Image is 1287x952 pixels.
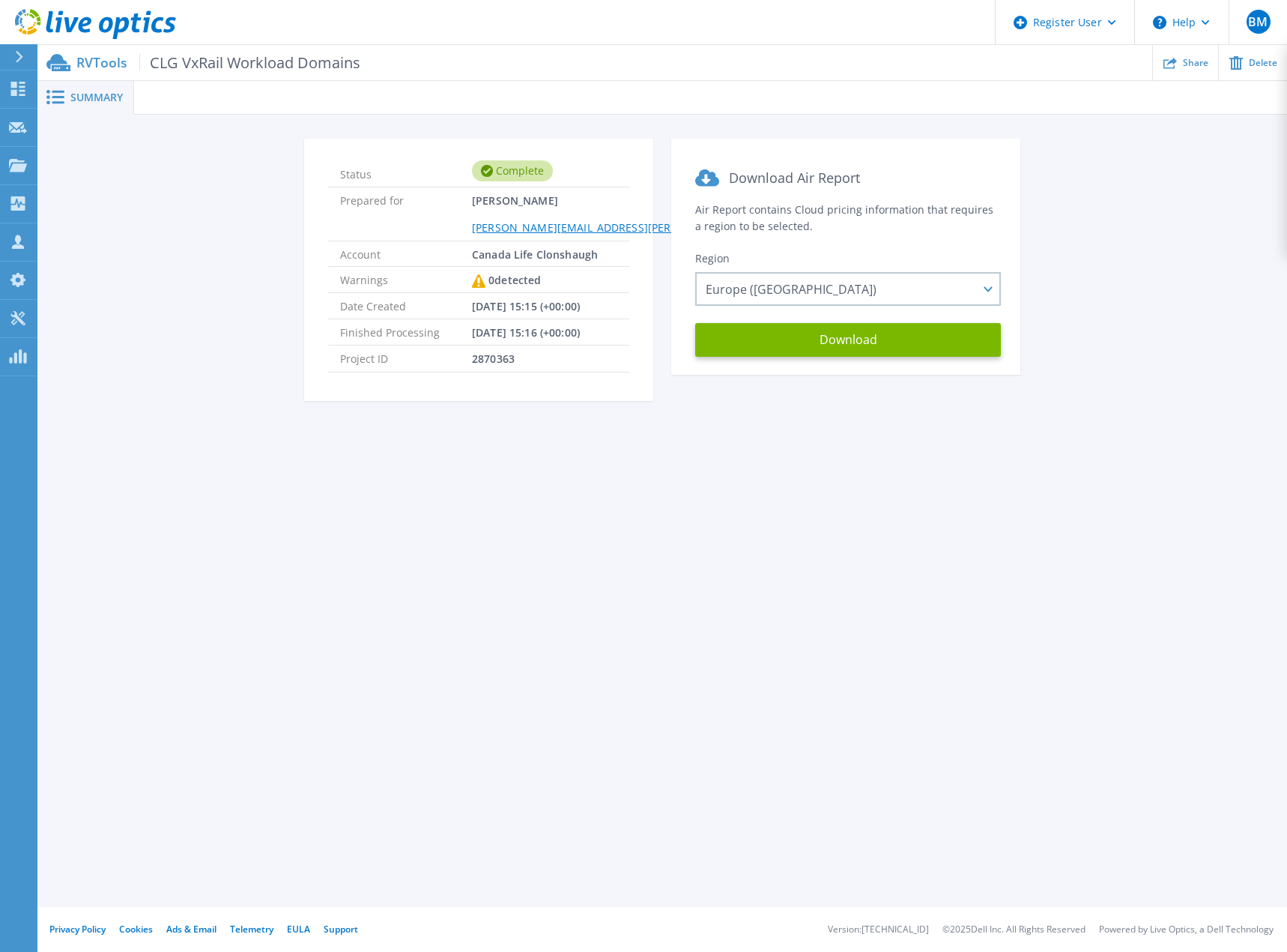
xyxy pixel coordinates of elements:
[119,923,153,936] a: Cookies
[1248,16,1268,28] span: BM
[324,923,358,936] a: Support
[828,925,929,935] li: Version: [TECHNICAL_ID]
[472,160,553,181] div: Complete
[340,187,472,240] span: Prepared for
[729,169,860,187] span: Download Air Report
[472,319,580,345] span: [DATE] 15:16 (+00:00)
[472,241,598,266] span: Canada Life Clonshaugh
[472,267,541,294] div: 0 detected
[695,272,1001,306] div: Europe ([GEOGRAPHIC_DATA])
[695,202,993,233] span: Air Report contains Cloud pricing information that requires a region to be selected.
[472,293,580,319] span: [DATE] 15:15 (+00:00)
[76,54,360,71] p: RVTools
[340,161,472,181] span: Status
[472,346,515,371] span: 2870363
[139,54,360,71] span: CLG VxRail Workload Domains
[49,923,106,936] a: Privacy Policy
[70,92,123,103] span: Summary
[340,319,472,345] span: Finished Processing
[472,220,821,235] a: [PERSON_NAME][EMAIL_ADDRESS][PERSON_NAME][DOMAIN_NAME]
[942,925,1085,935] li: © 2025 Dell Inc. All Rights Reserved
[166,923,216,936] a: Ads & Email
[340,241,472,266] span: Account
[230,923,273,936] a: Telemetry
[1249,58,1277,67] span: Delete
[287,923,310,936] a: EULA
[340,267,472,292] span: Warnings
[1183,58,1208,67] span: Share
[472,187,821,240] span: [PERSON_NAME]
[1099,925,1274,935] li: Powered by Live Optics, a Dell Technology
[695,251,730,265] span: Region
[340,346,472,371] span: Project ID
[340,293,472,319] span: Date Created
[695,323,1001,357] button: Download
